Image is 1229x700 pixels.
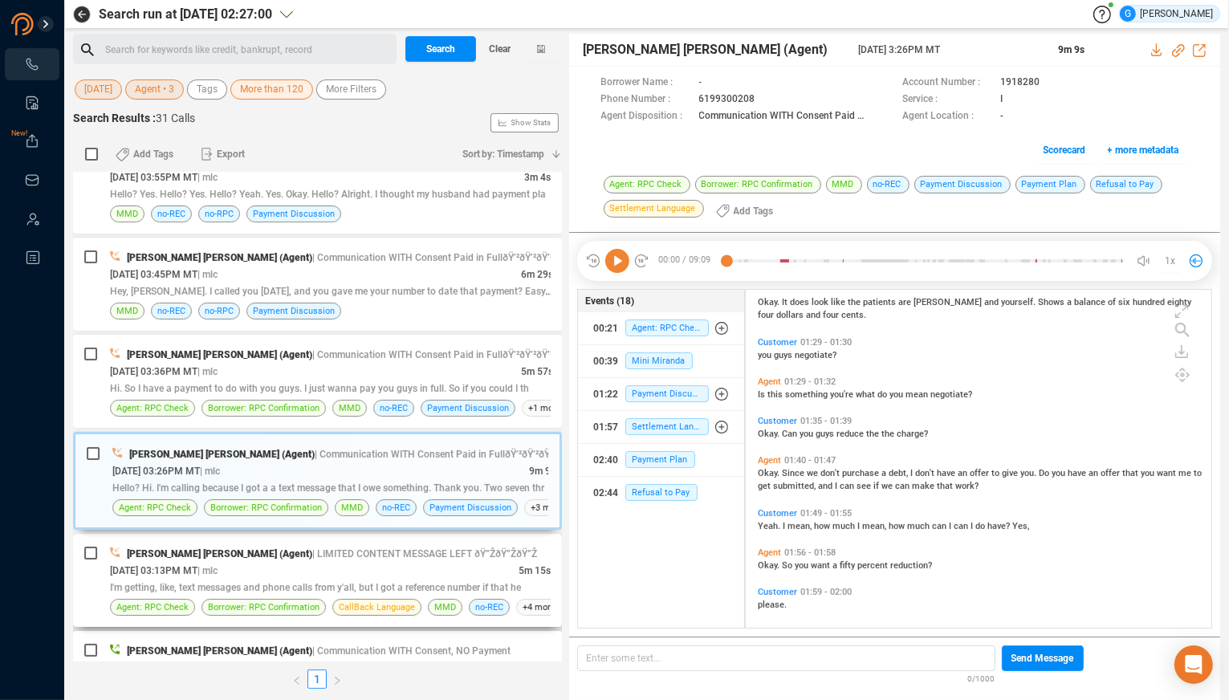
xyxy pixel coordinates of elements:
[230,79,313,100] button: More than 120
[110,284,585,297] span: Hey, [PERSON_NAME]. I called you [DATE], and you gave me your number to date that payment? Easy. ...
[758,626,781,637] span: Agent
[594,414,619,440] div: 01:57
[915,468,937,478] span: don't
[307,669,327,689] li: 1
[881,468,889,478] span: a
[790,297,812,307] span: does
[1118,297,1133,307] span: six
[405,36,476,62] button: Search
[427,401,509,416] span: Payment Discussion
[516,599,562,616] span: +4 more
[129,449,315,460] span: [PERSON_NAME] [PERSON_NAME] (Agent)
[112,482,544,494] span: Hello? Hi. I'm calling because I got a a text message that I owe something. Thank you. Two seven thr
[781,376,839,387] span: 01:29 - 01:32
[73,432,562,530] div: [PERSON_NAME] [PERSON_NAME] (Agent)| Communication WITH Consent Paid in FullðŸ’²ðŸ’²ðŸ’²[DATE] 03...
[970,468,991,478] span: offer
[699,108,867,125] span: Communication WITH Consent Paid in FullðŸ’²ðŸ’²ðŸ’²
[1059,44,1085,55] span: 9m 9s
[312,645,511,657] span: | Communication WITH Consent, NO Payment
[858,43,1040,57] span: [DATE] 3:26PM MT
[842,468,881,478] span: purchase
[1039,468,1052,478] span: Do
[856,389,877,400] span: what
[426,36,455,62] span: Search
[818,481,835,491] span: and
[783,521,787,531] span: I
[197,366,218,377] span: | mlc
[1108,137,1179,163] span: + more metadata
[594,381,619,407] div: 01:22
[578,444,744,476] button: 02:40Payment Plan
[119,500,191,515] span: Agent: RPC Check
[625,352,693,369] span: Mini Miranda
[110,383,529,394] span: Hi. So I have a payment to do with you guys. I just wanna pay you guys in full. So if you could I th
[312,349,553,360] span: | Communication WITH Consent Paid in FullðŸ’²ðŸ’²ðŸ’²
[758,508,797,519] span: Customer
[127,548,312,560] span: [PERSON_NAME] [PERSON_NAME] (Agent)
[1165,248,1175,274] span: 1x
[604,176,690,193] span: Agent: RPC Check
[781,455,839,466] span: 01:40 - 01:47
[601,108,691,125] span: Agent Disposition :
[954,521,971,531] span: can
[524,499,570,516] span: +3 more
[200,466,220,477] span: | mlc
[1125,6,1131,22] span: G
[797,416,855,426] span: 01:35 - 01:39
[937,468,958,478] span: have
[758,481,773,491] span: get
[987,521,1012,531] span: have?
[1011,645,1074,671] span: Send Message
[1020,468,1039,478] span: you.
[958,468,970,478] span: an
[877,389,889,400] span: do
[774,350,795,360] span: guys
[699,75,702,92] span: -
[857,521,862,531] span: I
[84,79,112,100] span: [DATE]
[782,468,807,478] span: Since
[197,269,218,280] span: | mlc
[758,376,781,387] span: Agent
[529,466,555,477] span: 9m 9s
[866,429,881,439] span: the
[1038,297,1067,307] span: Shows
[820,468,842,478] span: don't
[1012,521,1029,531] span: Yes,
[1159,250,1182,272] button: 1x
[1099,137,1188,163] button: + more metadata
[895,481,912,491] span: can
[1167,297,1191,307] span: eighty
[881,429,897,439] span: the
[758,521,783,531] span: Yeah.
[857,481,873,491] span: see
[191,141,254,167] button: Export
[840,560,857,571] span: fifty
[429,500,511,515] span: Payment Discussion
[5,125,59,157] li: Exports
[1122,468,1141,478] span: that
[511,26,551,219] span: Show Stats
[1044,137,1086,163] span: Scorecard
[434,600,456,615] span: MMD
[699,92,755,108] span: 6199300208
[811,560,832,571] span: want
[836,429,866,439] span: reduce
[902,108,992,125] span: Agent Location :
[785,389,830,400] span: something
[1000,108,1003,125] span: -
[601,92,691,108] span: Phone Number :
[73,112,156,124] span: Search Results :
[522,400,568,417] span: +1 more
[758,337,797,348] span: Customer
[127,252,312,263] span: [PERSON_NAME] [PERSON_NAME] (Agent)
[1194,468,1202,478] span: to
[758,416,797,426] span: Customer
[332,676,342,686] span: right
[521,366,553,377] span: 5m 57s
[380,401,408,416] span: no-REC
[205,303,234,319] span: no-RPC
[116,600,189,615] span: Agent: RPC Check
[112,466,200,477] span: [DATE] 03:26PM MT
[625,418,709,435] span: Settlement Language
